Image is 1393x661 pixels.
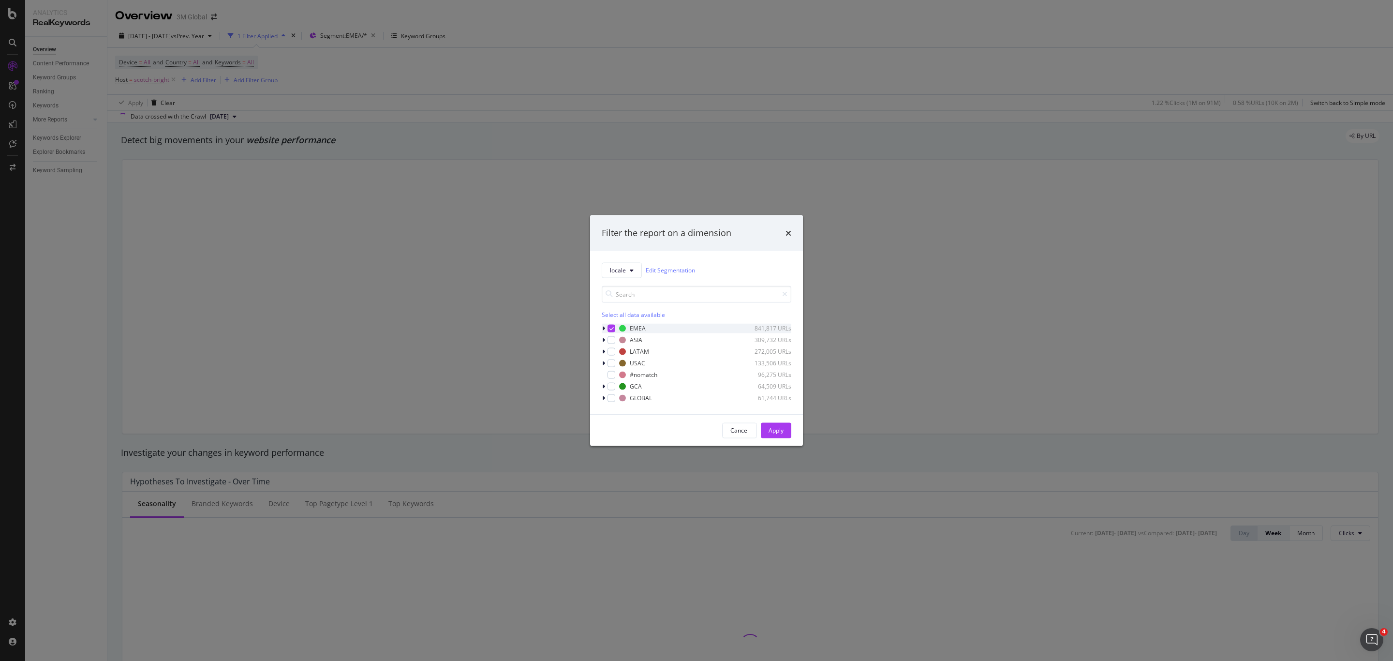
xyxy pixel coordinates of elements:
[785,227,791,240] div: times
[602,262,642,278] button: locale
[1380,628,1388,636] span: 4
[646,265,695,275] a: Edit Segmentation
[590,215,803,446] div: modal
[630,347,649,356] div: LATAM
[744,394,791,402] div: 61,744 URLs
[769,426,784,435] div: Apply
[602,227,731,240] div: Filter the report on a dimension
[744,347,791,356] div: 272,005 URLs
[744,371,791,379] div: 96,275 URLs
[630,324,646,332] div: EMEA
[744,359,791,367] div: 133,506 URLs
[602,310,791,318] div: Select all data available
[602,285,791,302] input: Search
[722,422,757,438] button: Cancel
[730,426,749,435] div: Cancel
[610,266,626,274] span: locale
[744,324,791,332] div: 841,817 URLs
[1360,628,1383,651] iframe: Intercom live chat
[761,422,791,438] button: Apply
[630,359,645,367] div: USAC
[630,394,652,402] div: GLOBAL
[630,371,657,379] div: #nomatch
[744,336,791,344] div: 309,732 URLs
[630,336,642,344] div: ASIA
[630,382,642,391] div: GCA
[744,382,791,391] div: 64,509 URLs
